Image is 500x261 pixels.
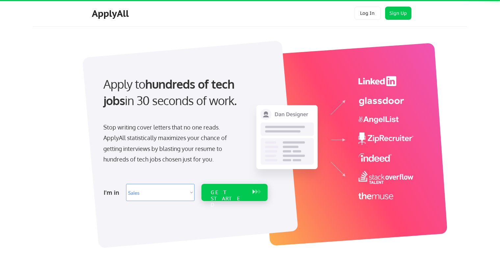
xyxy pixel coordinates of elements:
button: Sign Up [385,7,411,20]
div: Apply to in 30 seconds of work. [103,76,265,109]
div: Stop writing cover letters that no one reads. ApplyAll statistically maximizes your chance of get... [103,122,239,165]
button: Log In [355,7,381,20]
strong: hundreds of tech jobs [103,76,237,108]
div: ApplyAll [92,8,131,19]
div: I'm in [104,187,122,198]
div: GET STARTED [211,189,246,208]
